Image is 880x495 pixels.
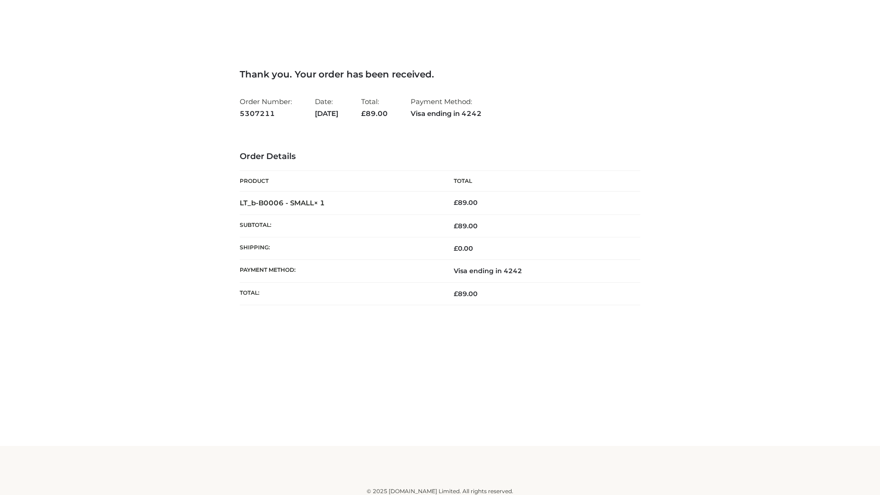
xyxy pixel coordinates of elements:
bdi: 0.00 [454,244,473,253]
bdi: 89.00 [454,198,478,207]
th: Total: [240,282,440,305]
span: £ [454,222,458,230]
th: Total [440,171,640,192]
th: Product [240,171,440,192]
th: Subtotal: [240,214,440,237]
li: Total: [361,93,388,121]
strong: [DATE] [315,108,338,120]
li: Order Number: [240,93,292,121]
th: Shipping: [240,237,440,260]
strong: Visa ending in 4242 [411,108,482,120]
th: Payment method: [240,260,440,282]
li: Date: [315,93,338,121]
strong: LT_b-B0006 - SMALL [240,198,325,207]
li: Payment Method: [411,93,482,121]
h3: Order Details [240,152,640,162]
td: Visa ending in 4242 [440,260,640,282]
span: 89.00 [361,109,388,118]
span: 89.00 [454,290,478,298]
span: £ [361,109,366,118]
span: £ [454,244,458,253]
h3: Thank you. Your order has been received. [240,69,640,80]
strong: 5307211 [240,108,292,120]
span: £ [454,290,458,298]
strong: × 1 [314,198,325,207]
span: 89.00 [454,222,478,230]
span: £ [454,198,458,207]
